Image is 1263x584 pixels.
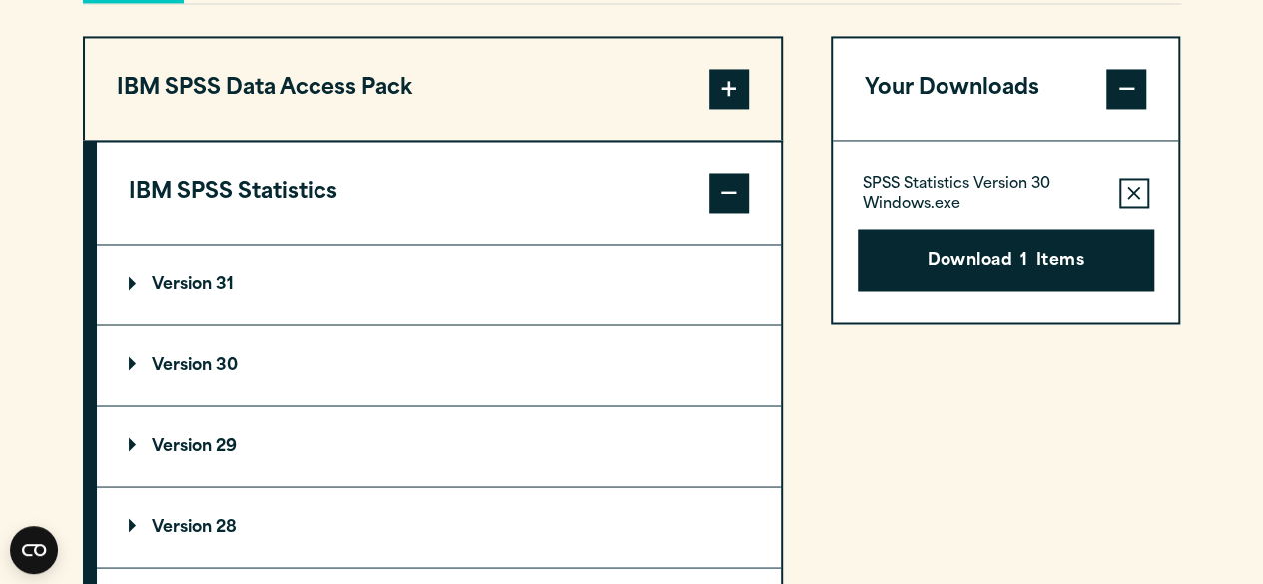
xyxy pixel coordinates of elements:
[129,277,234,292] p: Version 31
[97,245,781,324] summary: Version 31
[97,325,781,405] summary: Version 30
[97,142,781,244] button: IBM SPSS Statistics
[863,175,1103,215] p: SPSS Statistics Version 30 Windows.exe
[85,38,781,140] button: IBM SPSS Data Access Pack
[97,406,781,486] summary: Version 29
[833,38,1179,140] button: Your Downloads
[1020,249,1027,275] span: 1
[129,438,237,454] p: Version 29
[129,519,237,535] p: Version 28
[858,229,1154,291] button: Download1Items
[129,357,238,373] p: Version 30
[97,487,781,567] summary: Version 28
[833,140,1179,322] div: Your Downloads
[10,526,58,574] button: Open CMP widget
